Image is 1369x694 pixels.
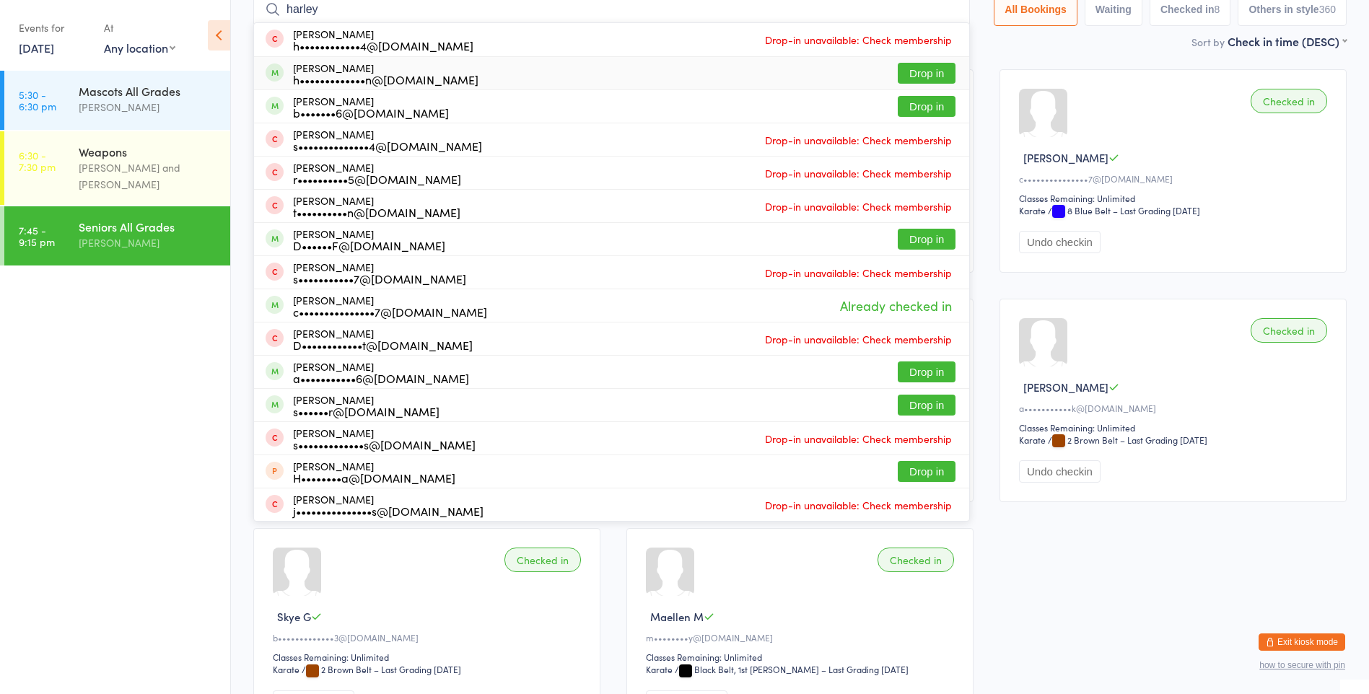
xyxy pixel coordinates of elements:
[293,162,461,185] div: [PERSON_NAME]
[1048,434,1207,446] span: / 2 Brown Belt – Last Grading [DATE]
[646,663,673,675] div: Karate
[761,196,955,217] span: Drop-in unavailable: Check membership
[1019,460,1101,483] button: Undo checkin
[1228,33,1347,49] div: Check in time (DESC)
[1251,89,1327,113] div: Checked in
[273,663,299,675] div: Karate
[1019,402,1331,414] div: a•••••••••••k@[DOMAIN_NAME]
[293,472,455,483] div: H••••••••a@[DOMAIN_NAME]
[898,395,955,416] button: Drop in
[646,651,958,663] div: Classes Remaining: Unlimited
[79,144,218,159] div: Weapons
[504,548,581,572] div: Checked in
[650,609,704,624] span: Maellen M
[293,95,449,118] div: [PERSON_NAME]
[293,206,460,218] div: t••••••••••n@[DOMAIN_NAME]
[293,493,484,517] div: [PERSON_NAME]
[898,461,955,482] button: Drop in
[898,96,955,117] button: Drop in
[104,16,175,40] div: At
[293,107,449,118] div: b•••••••6@[DOMAIN_NAME]
[1023,150,1108,165] span: [PERSON_NAME]
[898,229,955,250] button: Drop in
[293,40,473,51] div: h••••••••••••4@[DOMAIN_NAME]
[836,293,955,318] span: Already checked in
[1019,172,1331,185] div: c•••••••••••••••7@[DOMAIN_NAME]
[878,548,954,572] div: Checked in
[293,140,482,151] div: s••••••••••••••4@[DOMAIN_NAME]
[293,328,473,351] div: [PERSON_NAME]
[646,631,958,644] div: m••••••••y@[DOMAIN_NAME]
[761,129,955,151] span: Drop-in unavailable: Check membership
[761,162,955,184] span: Drop-in unavailable: Check membership
[4,206,230,265] a: 7:45 -9:15 pmSeniors All Grades[PERSON_NAME]
[1319,4,1336,15] div: 360
[293,74,478,85] div: h•••••••••••••n@[DOMAIN_NAME]
[761,262,955,284] span: Drop-in unavailable: Check membership
[898,361,955,382] button: Drop in
[293,228,445,251] div: [PERSON_NAME]
[19,16,89,40] div: Events for
[4,71,230,130] a: 5:30 -6:30 pmMascots All Grades[PERSON_NAME]
[1191,35,1225,49] label: Sort by
[1019,421,1331,434] div: Classes Remaining: Unlimited
[675,663,909,675] span: / Black Belt, 1st [PERSON_NAME] – Last Grading [DATE]
[761,494,955,516] span: Drop-in unavailable: Check membership
[79,159,218,193] div: [PERSON_NAME] and [PERSON_NAME]
[19,40,54,56] a: [DATE]
[898,63,955,84] button: Drop in
[277,609,311,624] span: Skye G
[273,651,585,663] div: Classes Remaining: Unlimited
[293,460,455,483] div: [PERSON_NAME]
[761,29,955,50] span: Drop-in unavailable: Check membership
[1019,231,1101,253] button: Undo checkin
[1048,204,1200,216] span: / 8 Blue Belt – Last Grading [DATE]
[104,40,175,56] div: Any location
[293,195,460,218] div: [PERSON_NAME]
[79,234,218,251] div: [PERSON_NAME]
[293,294,487,317] div: [PERSON_NAME]
[79,83,218,99] div: Mascots All Grades
[293,240,445,251] div: D••••••F@[DOMAIN_NAME]
[293,173,461,185] div: r••••••••••5@[DOMAIN_NAME]
[293,361,469,384] div: [PERSON_NAME]
[19,224,55,247] time: 7:45 - 9:15 pm
[293,427,476,450] div: [PERSON_NAME]
[293,62,478,85] div: [PERSON_NAME]
[4,131,230,205] a: 6:30 -7:30 pmWeapons[PERSON_NAME] and [PERSON_NAME]
[79,219,218,234] div: Seniors All Grades
[293,306,487,317] div: c•••••••••••••••7@[DOMAIN_NAME]
[1259,660,1345,670] button: how to secure with pin
[293,394,439,417] div: [PERSON_NAME]
[1019,192,1331,204] div: Classes Remaining: Unlimited
[79,99,218,115] div: [PERSON_NAME]
[1215,4,1220,15] div: 8
[293,273,466,284] div: s•••••••••••7@[DOMAIN_NAME]
[293,405,439,417] div: s••••••r@[DOMAIN_NAME]
[19,89,56,112] time: 5:30 - 6:30 pm
[1023,379,1108,395] span: [PERSON_NAME]
[293,339,473,351] div: D••••••••••••t@[DOMAIN_NAME]
[19,149,56,172] time: 6:30 - 7:30 pm
[1019,434,1046,446] div: Karate
[302,663,461,675] span: / 2 Brown Belt – Last Grading [DATE]
[293,505,484,517] div: j•••••••••••••••s@[DOMAIN_NAME]
[293,28,473,51] div: [PERSON_NAME]
[761,428,955,449] span: Drop-in unavailable: Check membership
[293,128,482,151] div: [PERSON_NAME]
[1251,318,1327,343] div: Checked in
[1259,633,1345,651] button: Exit kiosk mode
[293,439,476,450] div: s•••••••••••••s@[DOMAIN_NAME]
[761,328,955,350] span: Drop-in unavailable: Check membership
[273,631,585,644] div: b•••••••••••••3@[DOMAIN_NAME]
[293,372,469,384] div: a•••••••••••6@[DOMAIN_NAME]
[1019,204,1046,216] div: Karate
[293,261,466,284] div: [PERSON_NAME]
